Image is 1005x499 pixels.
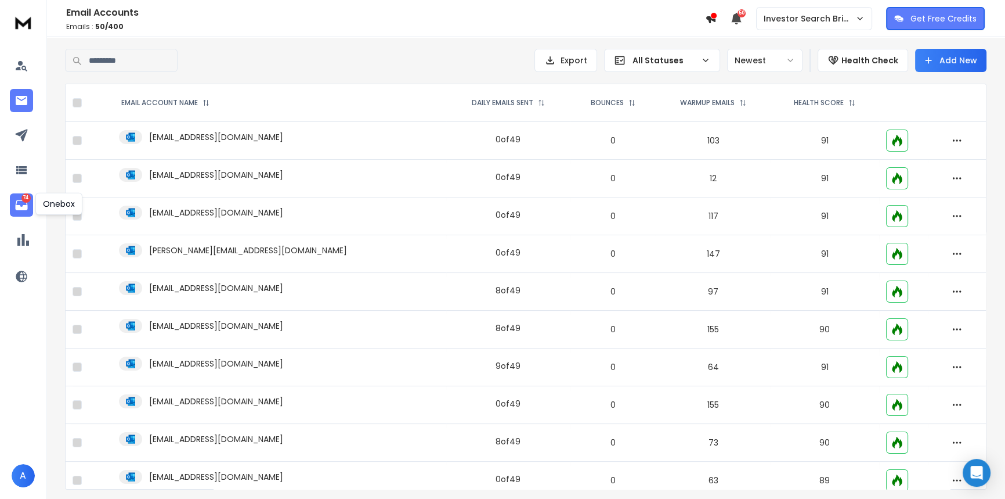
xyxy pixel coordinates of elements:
div: Onebox [35,193,82,215]
td: 147 [656,235,771,273]
td: 91 [771,273,879,311]
p: [EMAIL_ADDRESS][DOMAIN_NAME] [149,169,283,181]
p: Emails : [66,22,705,31]
p: [PERSON_NAME][EMAIL_ADDRESS][DOMAIN_NAME] [149,245,347,256]
p: 0 [577,173,649,184]
p: 0 [577,135,649,146]
p: 0 [577,399,649,411]
div: 0 of 49 [496,473,520,485]
td: 12 [656,160,771,198]
button: Add New [915,49,986,72]
button: A [12,464,35,487]
td: 155 [656,311,771,349]
p: All Statuses [632,55,696,66]
p: Get Free Credits [910,13,977,24]
p: [EMAIL_ADDRESS][DOMAIN_NAME] [149,207,283,218]
div: EMAIL ACCOUNT NAME [121,98,209,107]
p: Health Check [841,55,898,66]
div: 0 of 49 [496,398,520,410]
div: 0 of 49 [496,209,520,221]
p: 0 [577,361,649,373]
p: [EMAIL_ADDRESS][DOMAIN_NAME] [149,320,283,332]
td: 91 [771,235,879,273]
td: 91 [771,160,879,198]
td: 155 [656,386,771,424]
p: [EMAIL_ADDRESS][DOMAIN_NAME] [149,131,283,143]
p: [EMAIL_ADDRESS][DOMAIN_NAME] [149,282,283,294]
td: 90 [771,386,879,424]
td: 90 [771,424,879,462]
a: 74 [10,193,33,217]
span: 50 [738,9,746,17]
p: HEALTH SCORE [794,98,844,107]
td: 73 [656,424,771,462]
div: 8 of 49 [496,285,520,296]
div: 0 of 49 [496,171,520,183]
p: [EMAIL_ADDRESS][DOMAIN_NAME] [149,471,283,483]
p: [EMAIL_ADDRESS][DOMAIN_NAME] [149,396,283,407]
td: 91 [771,349,879,386]
p: Investor Search Brillwood [764,13,855,24]
button: Export [534,49,597,72]
p: 0 [577,248,649,260]
span: 50 / 400 [95,21,124,31]
p: 0 [577,437,649,448]
p: [EMAIL_ADDRESS][DOMAIN_NAME] [149,433,283,445]
button: Newest [727,49,802,72]
button: Get Free Credits [886,7,985,30]
p: DAILY EMAILS SENT [472,98,533,107]
p: 0 [577,324,649,335]
td: 90 [771,311,879,349]
div: Open Intercom Messenger [963,459,990,487]
p: 74 [21,193,31,203]
p: 0 [577,210,649,222]
div: 0 of 49 [496,247,520,259]
td: 64 [656,349,771,386]
p: 0 [577,286,649,297]
p: [EMAIL_ADDRESS][DOMAIN_NAME] [149,358,283,369]
button: Health Check [818,49,908,72]
img: logo [12,12,35,33]
td: 97 [656,273,771,311]
div: 8 of 49 [496,322,520,334]
p: BOUNCES [591,98,624,107]
div: 0 of 49 [496,134,520,145]
p: WARMUP EMAILS [680,98,735,107]
td: 103 [656,122,771,160]
div: 9 of 49 [496,360,520,372]
td: 91 [771,198,879,235]
div: 8 of 49 [496,436,520,447]
p: 0 [577,475,649,486]
td: 117 [656,198,771,235]
td: 91 [771,122,879,160]
h1: Email Accounts [66,6,705,20]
